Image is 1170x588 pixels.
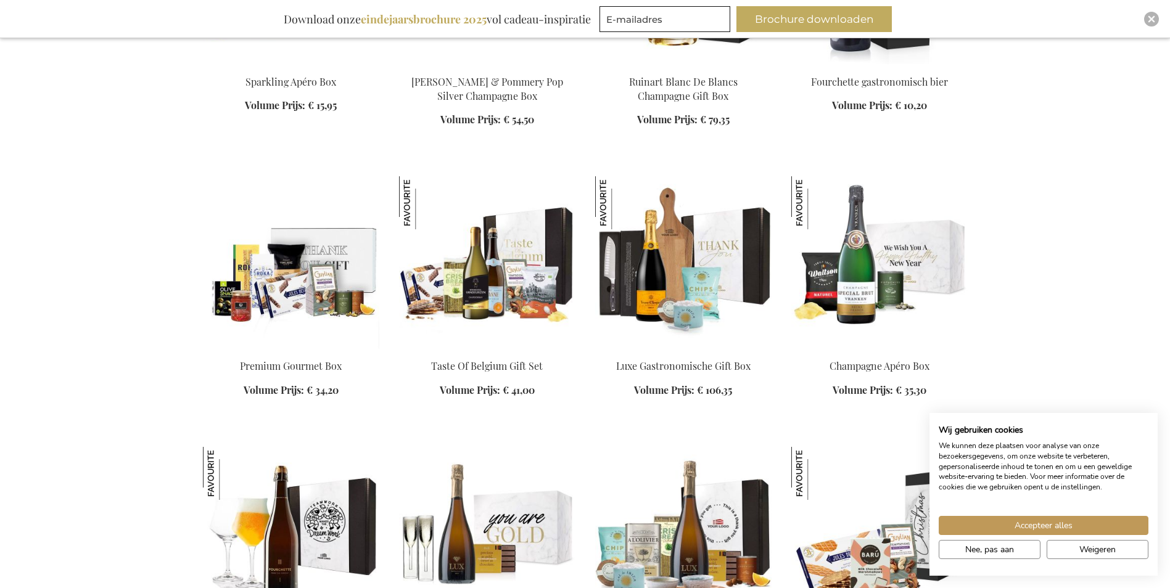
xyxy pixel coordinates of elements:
span: € 10,20 [895,99,927,112]
span: € 41,00 [503,383,535,396]
a: Volume Prijs: € 106,35 [634,383,732,398]
button: Pas cookie voorkeuren aan [939,540,1040,559]
a: Champagne Apéro Box [830,359,929,372]
a: Volume Prijs: € 54,50 [440,113,534,127]
div: Download onze vol cadeau-inspiratie [278,6,596,32]
img: Champagne Apéro Box [791,176,968,349]
span: Volume Prijs: [440,113,501,126]
span: € 35,30 [896,383,926,396]
span: € 34,20 [307,383,339,396]
a: Sweet Delights & Pommery Pop Silver Champagne Box [399,59,575,71]
img: Champagne Apéro Box [791,176,844,229]
a: Premium Gourmet Box [240,359,342,372]
a: Volume Prijs: € 41,00 [440,383,535,398]
span: Volume Prijs: [637,113,698,126]
span: Nee, pas aan [965,543,1014,556]
button: Alle cookies weigeren [1047,540,1148,559]
button: Accepteer alle cookies [939,516,1148,535]
a: [PERSON_NAME] & Pommery Pop Silver Champagne Box [411,75,563,102]
a: Taste Of Belgium Gift Set [431,359,543,372]
img: Premium Gourmet Box [203,176,379,349]
span: Volume Prijs: [440,383,500,396]
img: Luxury Culinary Gift Box [595,176,772,349]
span: € 15,95 [308,99,337,112]
div: Close [1144,12,1159,27]
a: Volume Prijs: € 10,20 [832,99,927,113]
a: Fourchette beer 75 cl [791,59,968,71]
a: Volume Prijs: € 15,95 [245,99,337,113]
a: Luxe Gastronomische Gift Box [616,359,751,372]
input: E-mailadres [599,6,730,32]
p: We kunnen deze plaatsen voor analyse van onze bezoekersgegevens, om onze website te verbeteren, g... [939,441,1148,492]
h2: Wij gebruiken cookies [939,425,1148,436]
button: Brochure downloaden [736,6,892,32]
span: Volume Prijs: [245,99,305,112]
a: Sparkling Apéro Box [245,75,336,88]
img: Close [1148,15,1155,23]
a: Fourchette gastronomisch bier [811,75,948,88]
a: Luxury Culinary Gift Box Luxe Gastronomische Gift Box [595,344,772,356]
span: € 54,50 [503,113,534,126]
span: Volume Prijs: [832,99,892,112]
img: Luxe Gastronomische Gift Box [595,176,648,229]
a: Ruinart Blanc De Blancs Champagne Gift Box [629,75,738,102]
a: Champagne Apéro Box Champagne Apéro Box [791,344,968,356]
a: Premium Gourmet Box [203,344,379,356]
b: eindejaarsbrochure 2025 [361,12,487,27]
form: marketing offers and promotions [599,6,734,36]
a: Ruinart Blanc De Blancs Champagne Gift Box [595,59,772,71]
img: Fourchette Bier Gift Box [203,447,256,500]
img: Chocolate Temptations Box [791,447,844,500]
span: Weigeren [1079,543,1116,556]
img: Taste Of Belgium Gift Set [399,176,575,349]
a: Volume Prijs: € 34,20 [244,383,339,398]
a: Taste Of Belgium Gift Set Taste Of Belgium Gift Set [399,344,575,356]
a: Sparkling Apero Box [203,59,379,71]
span: Accepteer alles [1015,519,1073,532]
a: Volume Prijs: € 79,35 [637,113,730,127]
a: Volume Prijs: € 35,30 [833,383,926,398]
span: Volume Prijs: [833,383,893,396]
span: Volume Prijs: [634,383,694,396]
span: € 79,35 [700,113,730,126]
span: € 106,35 [697,383,732,396]
img: Taste Of Belgium Gift Set [399,176,452,229]
span: Volume Prijs: [244,383,304,396]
